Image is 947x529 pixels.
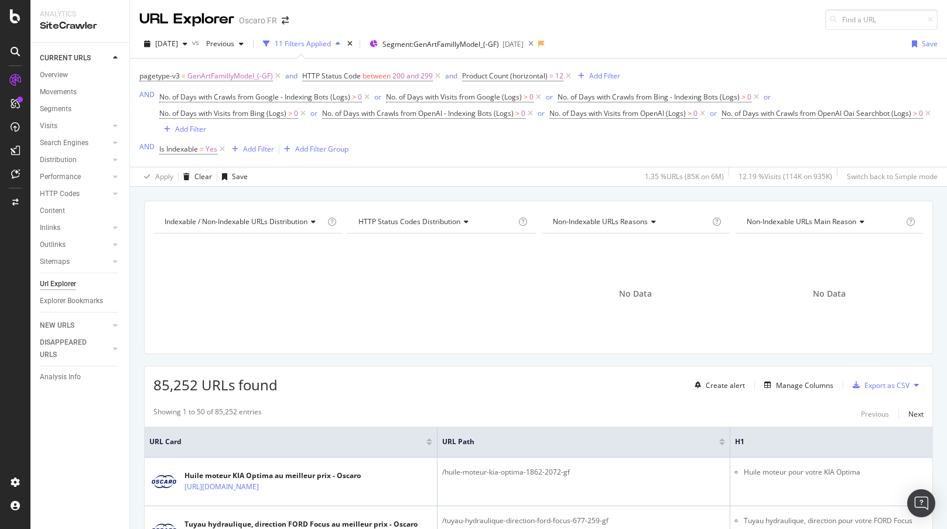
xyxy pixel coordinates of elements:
a: Segments [40,103,121,115]
span: Previous [201,39,234,49]
div: /tuyau-hydraulique-direction-ford-focus-677-259-gf [442,516,725,526]
span: Yes [206,141,217,157]
a: NEW URLS [40,320,110,332]
h4: HTTP Status Codes Distribution [356,212,515,231]
div: Outlinks [40,239,66,251]
button: AND [139,141,155,152]
span: Non-Indexable URLs Main Reason [747,217,856,226]
button: and [285,70,298,81]
button: Apply [139,167,173,186]
a: Content [40,205,121,217]
button: Next [908,407,924,421]
a: Visits [40,120,110,132]
span: = [200,144,204,154]
span: Is Indexable [159,144,198,154]
span: > [515,108,519,118]
span: No. of Days with Crawls from Google - Indexing Bots (Logs) [159,92,350,102]
div: Apply [155,171,173,181]
div: SiteCrawler [40,19,120,33]
a: Url Explorer [40,278,121,290]
span: > [741,92,746,102]
div: Manage Columns [776,380,833,390]
div: Save [232,171,248,181]
span: No. of Days with Visits from Google (Logs) [386,92,522,102]
a: Analysis Info [40,371,121,383]
div: or [538,108,545,118]
div: Performance [40,171,81,183]
div: Huile moteur KIA Optima au meilleur prix - Oscaro [184,470,361,481]
div: and [285,71,298,81]
span: between [363,71,391,81]
div: URL Explorer [139,9,234,29]
a: Movements [40,86,121,98]
span: > [288,108,292,118]
button: Add Filter Group [279,142,348,156]
span: Non-Indexable URLs Reasons [553,217,648,226]
button: Segment:GenArtFamillyModel_(-GF)[DATE] [365,35,524,53]
button: Previous [861,407,889,421]
button: Add Filter [159,122,206,136]
h4: Indexable / Non-Indexable URLs Distribution [162,212,325,231]
span: 200 and 299 [392,68,433,84]
button: or [546,91,553,102]
a: Sitemaps [40,256,110,268]
span: No Data [619,288,652,300]
button: Manage Columns [760,378,833,392]
a: Search Engines [40,137,110,149]
div: HTTP Codes [40,188,80,200]
div: Url Explorer [40,278,76,290]
div: or [546,92,553,102]
span: vs [192,37,201,47]
a: Explorer Bookmarks [40,295,121,307]
div: Distribution [40,154,77,166]
a: DISAPPEARED URLS [40,336,110,361]
span: No. of Days with Crawls from OpenAI - Indexing Bots (Logs) [322,108,514,118]
button: 11 Filters Applied [258,35,345,53]
span: 85,252 URLs found [153,375,278,394]
div: NEW URLS [40,320,74,332]
button: Switch back to Simple mode [842,167,938,186]
div: Inlinks [40,222,60,234]
span: 0 [521,105,525,122]
a: CURRENT URLS [40,52,110,64]
div: Previous [861,409,889,419]
span: > [913,108,917,118]
span: HTTP Status Codes Distribution [358,217,460,226]
span: HTTP Status Code [302,71,361,81]
a: Performance [40,171,110,183]
span: No. of Days with Visits from Bing (Logs) [159,108,286,118]
a: [URL][DOMAIN_NAME] [184,481,259,493]
span: 0 [294,105,298,122]
div: Movements [40,86,77,98]
button: [DATE] [139,35,192,53]
span: URL Card [149,437,423,447]
span: 0 [747,89,751,105]
div: or [764,92,771,102]
span: = [182,71,186,81]
div: AND [139,90,155,99]
span: pagetype-v3 [139,71,180,81]
button: Add Filter [573,69,620,83]
div: Switch back to Simple mode [847,171,938,181]
span: No. of Days with Crawls from OpenAI Oai Searchbot (Logs) [722,108,911,118]
div: Add Filter Group [295,144,348,154]
span: Indexable / Non-Indexable URLs distribution [165,217,307,226]
input: Find a URL [825,9,938,30]
div: [DATE] [502,39,524,49]
div: Next [908,409,924,419]
div: or [310,108,317,118]
button: Clear [179,167,212,186]
a: Distribution [40,154,110,166]
div: Explorer Bookmarks [40,295,103,307]
span: = [549,71,553,81]
div: CURRENT URLS [40,52,91,64]
span: GenArtFamillyModel_(-GF) [187,68,273,84]
div: Sitemaps [40,256,70,268]
button: Previous [201,35,248,53]
h4: Non-Indexable URLs Main Reason [744,212,904,231]
button: or [374,91,381,102]
div: Segments [40,103,71,115]
button: or [710,108,717,119]
a: Overview [40,69,121,81]
div: and [445,71,457,81]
